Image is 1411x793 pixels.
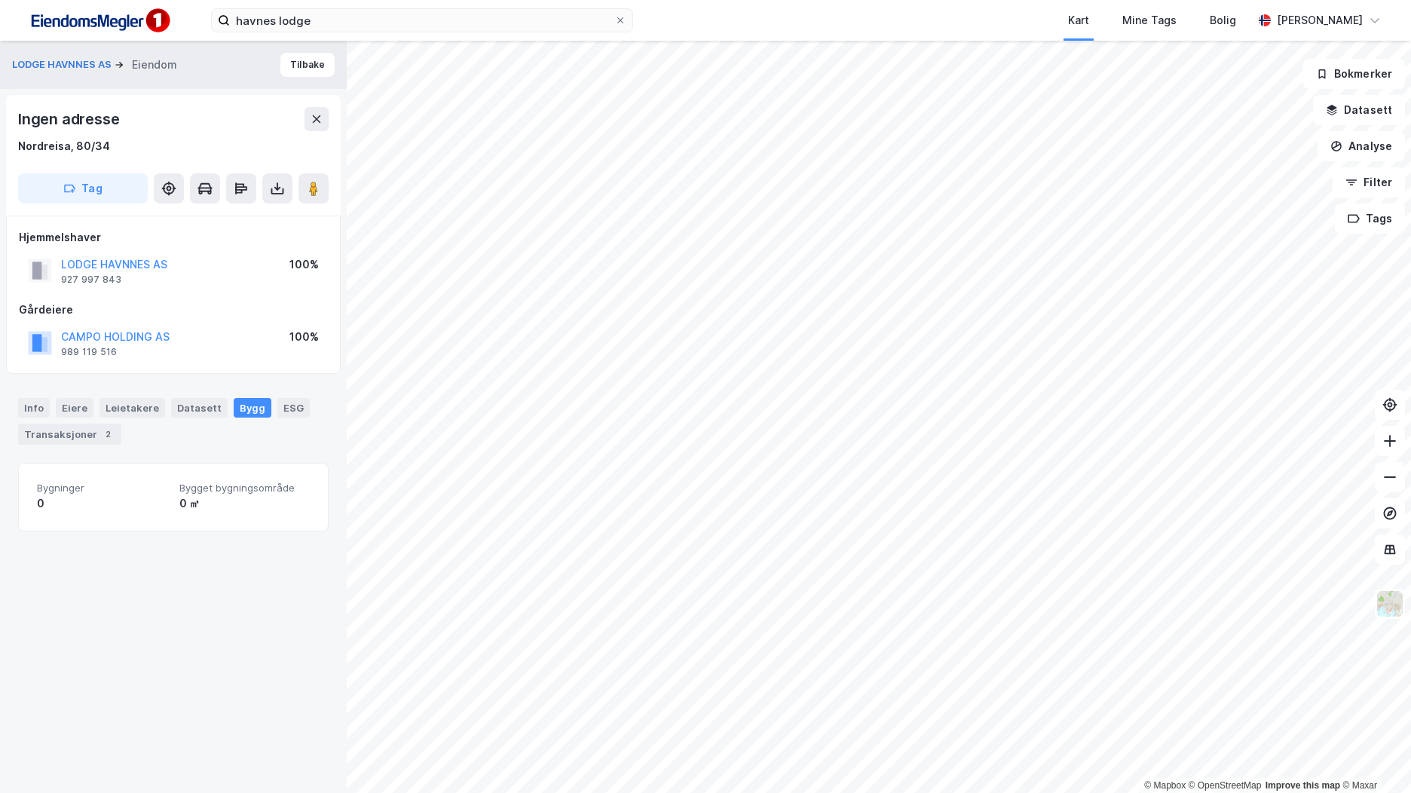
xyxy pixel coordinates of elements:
[289,256,319,274] div: 100%
[61,274,121,286] div: 927 997 843
[100,427,115,442] div: 2
[37,482,167,494] span: Bygninger
[1335,204,1405,234] button: Tags
[1336,721,1411,793] div: Kontrollprogram for chat
[18,107,122,131] div: Ingen adresse
[1333,167,1405,197] button: Filter
[1068,11,1089,29] div: Kart
[1266,780,1340,791] a: Improve this map
[56,398,93,418] div: Eiere
[1318,131,1405,161] button: Analyse
[277,398,310,418] div: ESG
[280,53,335,77] button: Tilbake
[1210,11,1236,29] div: Bolig
[1277,11,1363,29] div: [PERSON_NAME]
[61,346,117,358] div: 989 119 516
[1122,11,1177,29] div: Mine Tags
[1313,95,1405,125] button: Datasett
[18,398,50,418] div: Info
[230,9,614,32] input: Søk på adresse, matrikkel, gårdeiere, leietakere eller personer
[289,328,319,346] div: 100%
[18,424,121,445] div: Transaksjoner
[1336,721,1411,793] iframe: Chat Widget
[99,398,165,418] div: Leietakere
[171,398,228,418] div: Datasett
[19,228,328,246] div: Hjemmelshaver
[234,398,271,418] div: Bygg
[179,482,310,494] span: Bygget bygningsområde
[18,137,110,155] div: Nordreisa, 80/34
[24,4,175,38] img: F4PB6Px+NJ5v8B7XTbfpPpyloAAAAASUVORK5CYII=
[1144,780,1186,791] a: Mapbox
[19,301,328,319] div: Gårdeiere
[12,57,115,72] button: LODGE HAVNNES AS
[1303,59,1405,89] button: Bokmerker
[1189,780,1262,791] a: OpenStreetMap
[18,173,148,204] button: Tag
[179,494,310,513] div: 0 ㎡
[132,56,177,74] div: Eiendom
[37,494,167,513] div: 0
[1376,589,1404,618] img: Z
